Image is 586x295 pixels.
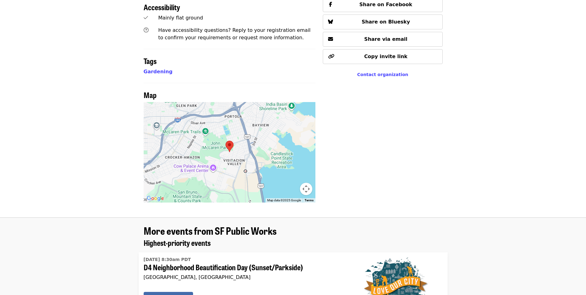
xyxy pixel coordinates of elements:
span: Copy invite link [364,53,407,59]
span: Share via email [364,36,407,42]
span: Map data ©2025 Google [267,199,301,202]
button: Map camera controls [300,183,312,195]
span: Highest-priority events [144,237,211,248]
a: Open this area in Google Maps (opens a new window) [145,195,166,203]
span: Accessibility [144,2,180,12]
i: question-circle icon [144,27,149,33]
a: Contact organization [357,72,408,77]
a: Terms (opens in new tab) [305,199,314,202]
time: [DATE] 8:30am PDT [144,256,191,263]
span: D4 Neighborhood Beautification Day (Sunset/Parkside) [144,263,338,272]
span: Share on Facebook [359,2,412,7]
div: [GEOGRAPHIC_DATA], [GEOGRAPHIC_DATA] [144,274,338,280]
span: Share on Bluesky [362,19,410,25]
span: Have accessibility questions? Reply to your registration email to confirm your requirements or re... [158,27,310,41]
button: Share on Bluesky [323,15,442,29]
span: Tags [144,55,157,66]
button: Copy invite link [323,49,442,64]
a: Gardening [144,69,173,75]
div: Mainly flat ground [158,14,315,22]
span: More events from SF Public Works [144,223,276,238]
img: Google [145,195,166,203]
i: check icon [144,15,148,21]
button: Share via email [323,32,442,47]
span: Map [144,89,157,100]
